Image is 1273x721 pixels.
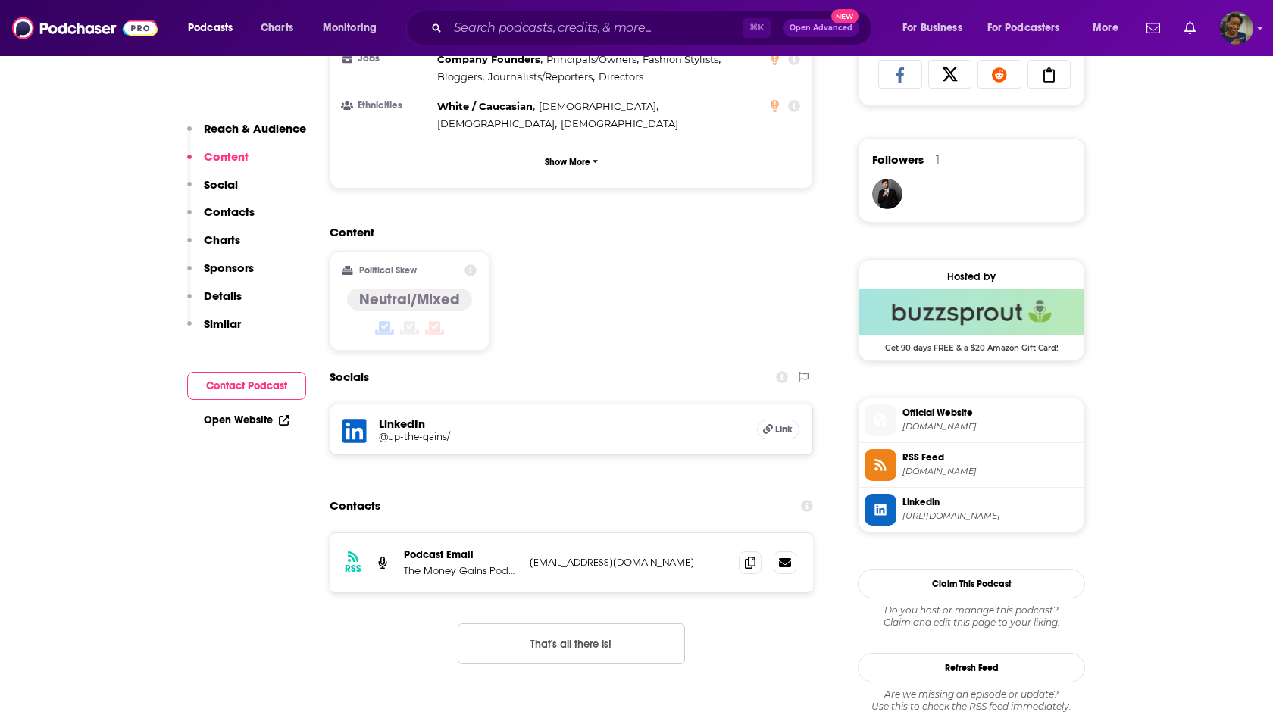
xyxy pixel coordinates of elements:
[345,563,361,575] h3: RSS
[187,317,241,345] button: Similar
[379,431,621,442] h5: @up-the-gains/
[859,289,1084,335] img: Buzzsprout Deal: Get 90 days FREE & a $20 Amazon Gift Card!
[187,204,255,233] button: Contacts
[561,117,678,130] span: [DEMOGRAPHIC_DATA]
[872,179,902,209] img: JohirMia
[546,53,636,65] span: Principals/Owners
[448,16,743,40] input: Search podcasts, credits, & more...
[187,261,254,289] button: Sponsors
[902,406,1078,420] span: Official Website
[902,451,1078,464] span: RSS Feed
[859,335,1084,353] span: Get 90 days FREE & a $20 Amazon Gift Card!
[1220,11,1253,45] span: Logged in as sabrinajohnson
[936,153,940,167] div: 1
[539,100,656,112] span: [DEMOGRAPHIC_DATA]
[545,157,590,167] p: Show More
[488,68,595,86] span: ,
[902,17,962,39] span: For Business
[359,290,460,309] h4: Neutral/Mixed
[1140,15,1166,41] a: Show notifications dropdown
[775,423,793,435] span: Link
[643,53,718,65] span: Fashion Stylists
[546,51,639,68] span: ,
[831,9,859,23] span: New
[437,98,535,115] span: ,
[187,233,240,261] button: Charts
[858,604,1085,629] div: Claim and edit this page to your liking.
[204,177,238,192] p: Social
[790,24,852,32] span: Open Advanced
[530,556,727,569] p: [EMAIL_ADDRESS][DOMAIN_NAME]
[1082,16,1137,40] button: open menu
[204,149,249,164] p: Content
[865,404,1078,436] a: Official Website[DOMAIN_NAME]
[865,494,1078,526] a: Linkedin[URL][DOMAIN_NAME]
[539,98,658,115] span: ,
[1093,17,1118,39] span: More
[858,688,1085,713] div: Are we missing an episode or update? Use this to check the RSS feed immediately.
[902,495,1078,509] span: Linkedin
[204,204,255,219] p: Contacts
[902,466,1078,477] span: feeds.buzzsprout.com
[458,623,685,664] button: Nothing here.
[12,14,158,42] img: Podchaser - Follow, Share and Rate Podcasts
[859,289,1084,351] a: Buzzsprout Deal: Get 90 days FREE & a $20 Amazon Gift Card!
[342,54,431,64] h3: Jobs
[643,51,721,68] span: ,
[987,17,1060,39] span: For Podcasters
[859,270,1084,283] div: Hosted by
[878,60,922,89] a: Share on Facebook
[342,101,431,111] h3: Ethnicities
[177,16,252,40] button: open menu
[187,372,306,400] button: Contact Podcast
[865,449,1078,481] a: RSS Feed[DOMAIN_NAME]
[187,149,249,177] button: Content
[187,177,238,205] button: Social
[323,17,377,39] span: Monitoring
[599,70,643,83] span: Directors
[359,265,417,276] h2: Political Skew
[902,510,1078,522] span: https://www.linkedin.com/company/up-the-gains/
[928,60,972,89] a: Share on X/Twitter
[187,121,306,149] button: Reach & Audience
[437,70,482,83] span: Bloggers
[421,11,887,45] div: Search podcasts, credits, & more...
[902,421,1078,432] span: upthegains.co.uk
[437,117,555,130] span: [DEMOGRAPHIC_DATA]
[204,289,242,303] p: Details
[204,317,241,331] p: Similar
[437,68,484,86] span: ,
[1178,15,1202,41] a: Show notifications dropdown
[437,53,540,65] span: Company Founders
[437,100,533,112] span: White / Caucasian
[858,653,1085,682] button: Refresh Feed
[187,289,242,317] button: Details
[342,148,800,176] button: Show More
[858,604,1085,616] span: Do you host or manage this podcast?
[330,492,380,520] h2: Contacts
[204,233,240,247] p: Charts
[1027,60,1071,89] a: Copy Link
[404,548,518,561] p: Podcast Email
[204,121,306,136] p: Reach & Audience
[251,16,302,40] a: Charts
[261,17,293,39] span: Charts
[437,115,557,133] span: ,
[757,420,799,439] a: Link
[872,152,924,167] span: Followers
[330,225,801,239] h2: Content
[858,569,1085,598] button: Claim This Podcast
[743,18,771,38] span: ⌘ K
[977,16,1082,40] button: open menu
[379,417,745,431] h5: LinkedIn
[488,70,593,83] span: Journalists/Reporters
[404,564,518,577] p: The Money Gains Podcast
[1220,11,1253,45] img: User Profile
[330,363,369,392] h2: Socials
[312,16,396,40] button: open menu
[204,414,289,426] a: Open Website
[437,51,543,68] span: ,
[783,19,859,37] button: Open AdvancedNew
